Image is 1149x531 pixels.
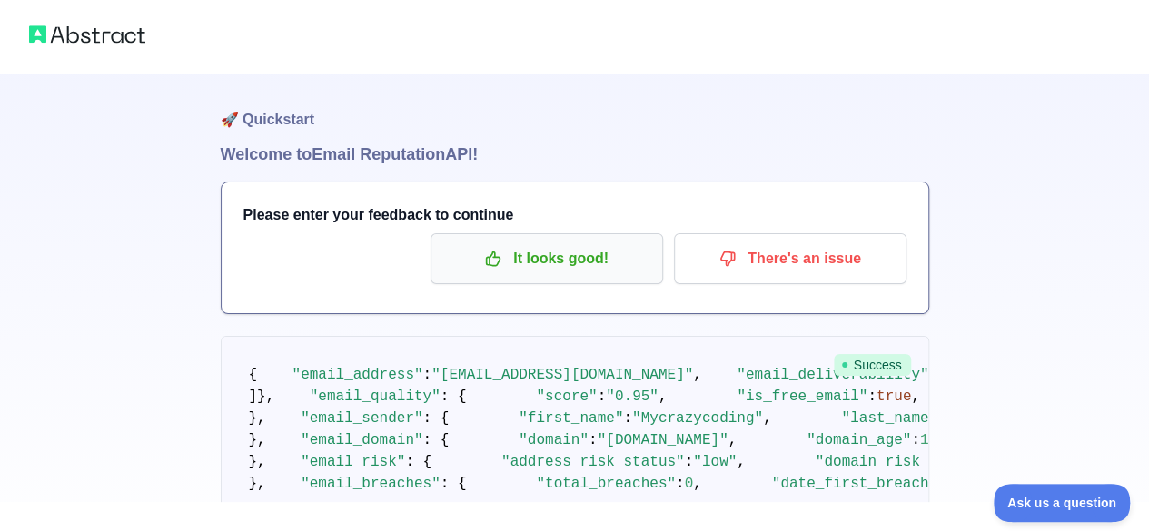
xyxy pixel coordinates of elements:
span: "first_name" [519,410,623,427]
span: "score" [536,388,597,405]
span: : { [423,410,450,427]
h1: 🚀 Quickstart [221,73,929,142]
span: "low" [693,454,737,470]
span: 10994 [920,432,964,448]
p: It looks good! [444,243,649,274]
img: Abstract logo [29,22,145,47]
span: "is_free_email" [737,388,867,405]
span: "domain_risk_status" [816,454,990,470]
span: "email_breaches" [301,476,441,492]
span: : [867,388,877,405]
span: "last_name" [841,410,937,427]
span: true [877,388,911,405]
h1: Welcome to Email Reputation API! [221,142,929,167]
span: Success [834,354,911,376]
span: "[DOMAIN_NAME]" [598,432,728,448]
span: "email_quality" [310,388,441,405]
span: , [728,432,738,448]
span: "email_sender" [301,410,422,427]
span: , [737,454,746,470]
span: : [676,476,685,492]
span: : { [423,432,450,448]
span: : { [441,476,467,492]
span: "[EMAIL_ADDRESS][DOMAIN_NAME]" [431,367,693,383]
span: , [693,476,702,492]
iframe: Toggle Customer Support [994,484,1131,522]
span: , [763,410,772,427]
span: "date_first_breached" [772,476,956,492]
span: "domain" [519,432,589,448]
button: It looks good! [431,233,663,284]
span: { [249,367,258,383]
h3: Please enter your feedback to continue [243,204,906,226]
span: "domain_age" [807,432,911,448]
span: : [589,432,598,448]
p: There's an issue [688,243,893,274]
span: , [693,367,702,383]
span: 0 [685,476,694,492]
span: "0.95" [606,388,659,405]
span: : { [405,454,431,470]
span: "Mycrazycoding" [632,410,763,427]
span: "address_risk_status" [501,454,685,470]
span: : [685,454,694,470]
span: : [911,432,920,448]
button: There's an issue [674,233,906,284]
span: , [911,388,920,405]
span: : { [441,388,467,405]
span: "email_address" [292,367,423,383]
span: "email_deliverability" [737,367,928,383]
span: : [598,388,607,405]
span: "total_breaches" [536,476,676,492]
span: : [623,410,632,427]
span: "email_risk" [301,454,405,470]
span: : [423,367,432,383]
span: , [659,388,668,405]
span: "email_domain" [301,432,422,448]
